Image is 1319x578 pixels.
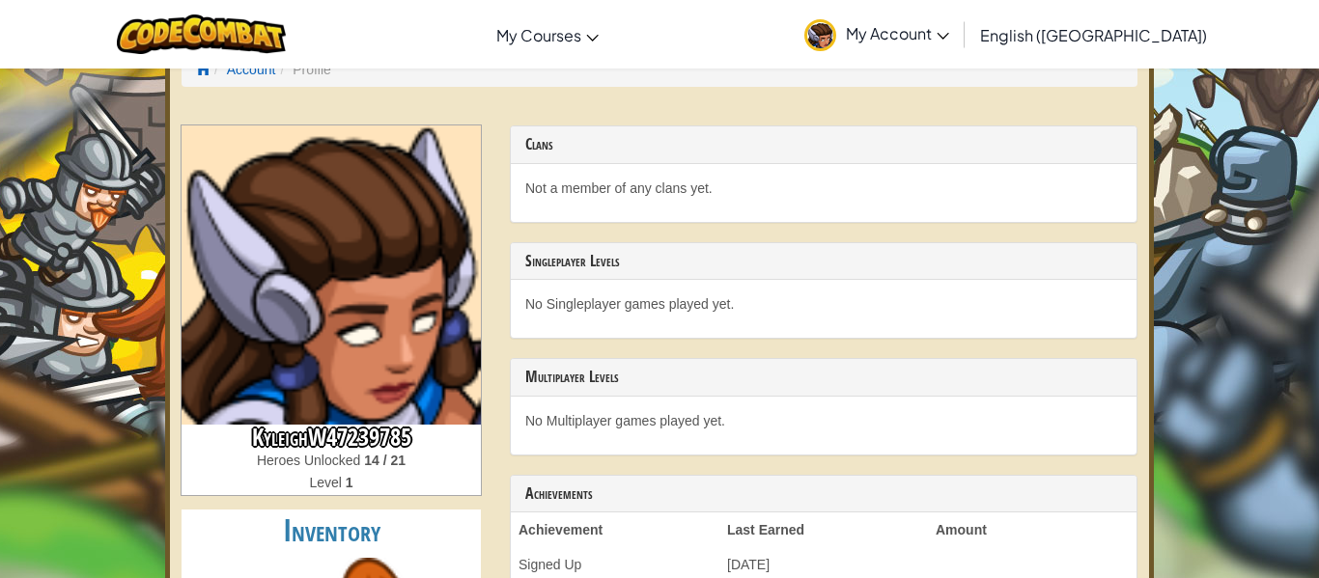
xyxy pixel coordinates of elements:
a: English ([GEOGRAPHIC_DATA]) [970,9,1217,61]
th: Last Earned [719,512,928,547]
li: Profile [275,60,330,79]
th: Achievement [511,512,719,547]
th: Amount [928,512,1137,547]
h3: Multiplayer Levels [525,369,1122,386]
h3: Clans [525,136,1122,153]
span: Level [309,475,345,490]
h3: Achievements [525,485,1122,503]
a: Account [227,62,276,77]
p: Not a member of any clans yet. [525,179,1122,198]
p: No Multiplayer games played yet. [525,411,1122,430]
p: No Singleplayer games played yet. [525,294,1122,314]
strong: 1 [346,475,353,490]
span: My Account [846,23,949,43]
img: avatar [804,19,836,51]
span: My Courses [496,25,581,45]
span: Heroes Unlocked [257,453,364,468]
strong: 14 / 21 [364,453,406,468]
a: My Account [795,4,959,65]
h3: KyleighW47239785 [182,425,481,451]
h3: Singleplayer Levels [525,253,1122,270]
h2: Inventory [182,509,481,553]
a: My Courses [487,9,608,61]
span: English ([GEOGRAPHIC_DATA]) [980,25,1207,45]
img: CodeCombat logo [117,14,286,54]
